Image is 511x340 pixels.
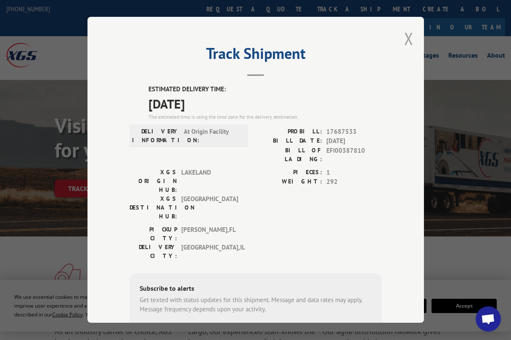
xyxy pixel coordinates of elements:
div: Get texted with status updates for this shipment. Message and data rates may apply. Message frequ... [140,295,372,314]
h2: Track Shipment [130,48,382,64]
span: LAKELAND [181,168,238,194]
span: [DATE] [148,94,382,113]
label: PICKUP CITY: [130,225,177,243]
label: BILL DATE: [256,136,322,146]
div: Subscribe to alerts [140,283,372,295]
label: WEIGHT: [256,177,322,187]
label: BILL OF LADING: [256,146,322,164]
span: [DATE] [326,136,382,146]
label: DELIVERY INFORMATION: [132,127,180,145]
label: XGS DESTINATION HUB: [130,194,177,221]
label: PROBILL: [256,127,322,137]
label: DELIVERY CITY: [130,243,177,260]
span: 17687533 [326,127,382,137]
div: The estimated time is using the time zone for the delivery destination. [148,113,382,121]
label: PIECES: [256,168,322,178]
span: [GEOGRAPHIC_DATA] , IL [181,243,238,260]
span: [PERSON_NAME] , FL [181,225,238,243]
div: Open chat [476,306,501,332]
label: ESTIMATED DELIVERY TIME: [148,85,382,94]
span: At Origin Facility [184,127,241,145]
span: EFI00387810 [326,146,382,164]
label: XGS ORIGIN HUB: [130,168,177,194]
span: [GEOGRAPHIC_DATA] [181,194,238,221]
span: 292 [326,177,382,187]
button: Close modal [404,27,413,50]
span: 1 [326,168,382,178]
